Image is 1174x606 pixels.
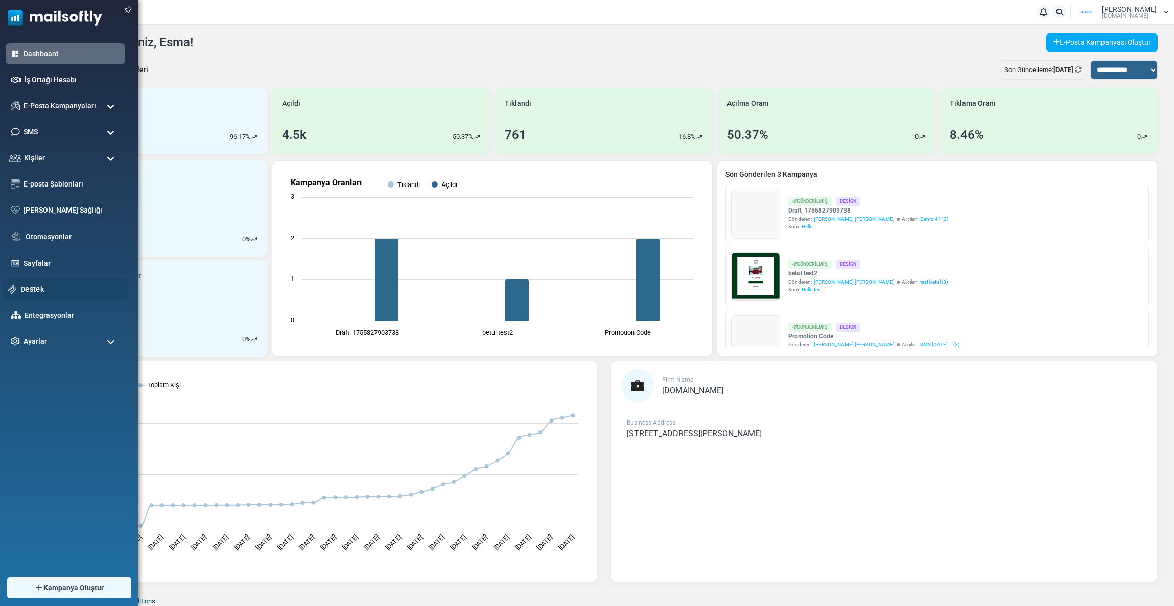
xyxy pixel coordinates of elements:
[1137,132,1141,142] p: 0
[605,329,651,336] text: Promotion Code
[788,286,948,293] div: Konu:
[627,429,762,438] span: [STREET_ADDRESS][PERSON_NAME]
[190,533,208,551] text: [DATE]
[802,287,822,292] span: Hello test
[147,381,181,389] text: Toplam Kişi
[24,101,96,111] span: E-Posta Kampanyaları
[298,533,316,551] text: [DATE]
[453,132,474,142] p: 50.37%
[282,98,300,109] span: Açıldı
[788,215,948,223] div: Gönderen: Alıcılar::
[124,203,229,222] a: Shop Now and Save Big!
[678,132,696,142] p: 16.8%
[280,169,703,348] svg: Kampanya Oranları
[662,386,723,395] span: [DOMAIN_NAME]
[168,533,186,551] text: [DATE]
[788,323,832,332] div: Gönderilmiş
[662,376,693,383] span: Firm Name
[727,126,768,144] div: 50.37%
[505,98,531,109] span: Tıklandı
[291,275,294,283] text: 1
[11,231,22,243] img: workflow.svg
[11,206,20,214] img: domain-health-icon.svg
[54,268,299,278] p: Lorem ipsum dolor sit amet, consectetur adipiscing elit, sed do eiusmod tempor incididunt
[449,533,467,551] text: [DATE]
[11,101,20,110] img: campaigns-icon.png
[11,179,20,189] img: email-templates-icon.svg
[920,341,959,348] a: SMS [DATE]... (3)
[492,533,510,551] text: [DATE]
[788,341,959,348] div: Gönderen: Alıcılar::
[24,49,120,59] a: Dashboard
[1102,6,1157,13] span: [PERSON_NAME]
[146,533,165,551] text: [DATE]
[24,127,38,137] span: SMS
[134,208,219,216] strong: Shop Now and Save Big!
[291,193,294,200] text: 3
[291,316,294,324] text: 0
[814,215,895,223] span: [PERSON_NAME] [PERSON_NAME]
[11,49,20,58] img: dashboard-icon-active.svg
[242,334,257,344] div: %
[915,132,919,142] p: 0
[514,533,532,551] text: [DATE]
[1102,13,1148,19] span: [DOMAIN_NAME]
[11,259,20,268] img: landing_pages.svg
[1074,5,1099,20] img: User Logo
[788,332,959,341] a: Promotion Code
[920,215,948,223] a: Demo 41 (2)
[24,205,120,216] a: [PERSON_NAME] Sağlığı
[441,181,457,189] text: Açıldı
[505,126,526,144] div: 761
[788,269,948,278] a: betul test2
[662,387,723,395] a: [DOMAIN_NAME]
[836,197,860,206] div: Design
[535,533,554,551] text: [DATE]
[788,223,948,230] div: Konu:
[814,278,895,286] span: [PERSON_NAME] [PERSON_NAME]
[25,310,120,321] a: Entegrasyonlar
[24,179,120,190] a: E-posta Şablonları
[727,98,769,109] span: Açılma Oranı
[211,533,229,551] text: [DATE]
[836,260,860,269] div: Design
[24,153,45,164] span: Kişiler
[8,285,17,294] img: support-icon.svg
[336,329,399,336] text: Draft_1755827903738
[50,160,268,257] a: Yeni Kişiler 10743 0%
[802,224,813,229] span: Hello
[24,258,120,269] a: Sayfalar
[11,337,20,346] img: settings-icon.svg
[341,533,359,551] text: [DATE]
[230,132,251,142] p: 96.17%
[276,533,294,551] text: [DATE]
[233,533,251,551] text: [DATE]
[920,278,948,286] a: test betul (3)
[9,154,21,161] img: contacts-icon.svg
[950,126,984,144] div: 8.46%
[557,533,575,551] text: [DATE]
[384,533,403,551] text: [DATE]
[788,278,948,286] div: Gönderen: Alıcılar::
[482,329,513,336] text: betul test2
[1046,33,1158,52] a: E-Posta Kampanyası Oluştur
[397,181,420,189] text: Tıklandı
[725,169,1149,180] div: Son Gönderilen 3 Kampanya
[25,75,120,85] a: İş Ortağı Hesabı
[254,533,273,551] text: [DATE]
[319,533,338,551] text: [DATE]
[242,234,257,244] div: %
[24,336,47,347] span: Ayarlar
[814,341,895,348] span: [PERSON_NAME] [PERSON_NAME]
[427,533,445,551] text: [DATE]
[282,126,307,144] div: 4.5k
[291,178,362,188] text: Kampanya Oranları
[46,177,307,193] h1: Test {(email)}
[471,533,489,551] text: [DATE]
[1000,60,1086,80] div: Son Güncelleme:
[20,284,123,295] a: Destek
[950,98,996,109] span: Tıklama Oranı
[242,234,246,244] p: 0
[363,533,381,551] text: [DATE]
[157,242,196,250] strong: Follow Us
